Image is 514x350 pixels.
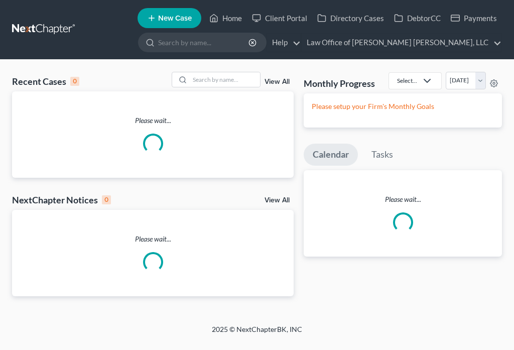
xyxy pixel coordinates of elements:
a: Help [267,34,301,52]
a: DebtorCC [389,9,446,27]
input: Search by name... [158,33,250,52]
a: Calendar [304,144,358,166]
div: NextChapter Notices [12,194,111,206]
a: View All [265,78,290,85]
a: Home [204,9,247,27]
h3: Monthly Progress [304,77,375,89]
a: Law Office of [PERSON_NAME] [PERSON_NAME], LLC [302,34,501,52]
input: Search by name... [190,72,260,87]
a: View All [265,197,290,204]
div: 0 [102,195,111,204]
p: Please wait... [304,194,502,204]
span: New Case [158,15,192,22]
a: Payments [446,9,502,27]
div: 2025 © NextChapterBK, INC [16,324,498,342]
div: Recent Cases [12,75,79,87]
a: Client Portal [247,9,312,27]
a: Directory Cases [312,9,389,27]
div: Select... [397,76,417,85]
a: Tasks [362,144,402,166]
p: Please wait... [12,234,294,244]
div: 0 [70,77,79,86]
p: Please setup your Firm's Monthly Goals [312,101,494,111]
p: Please wait... [12,115,294,126]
